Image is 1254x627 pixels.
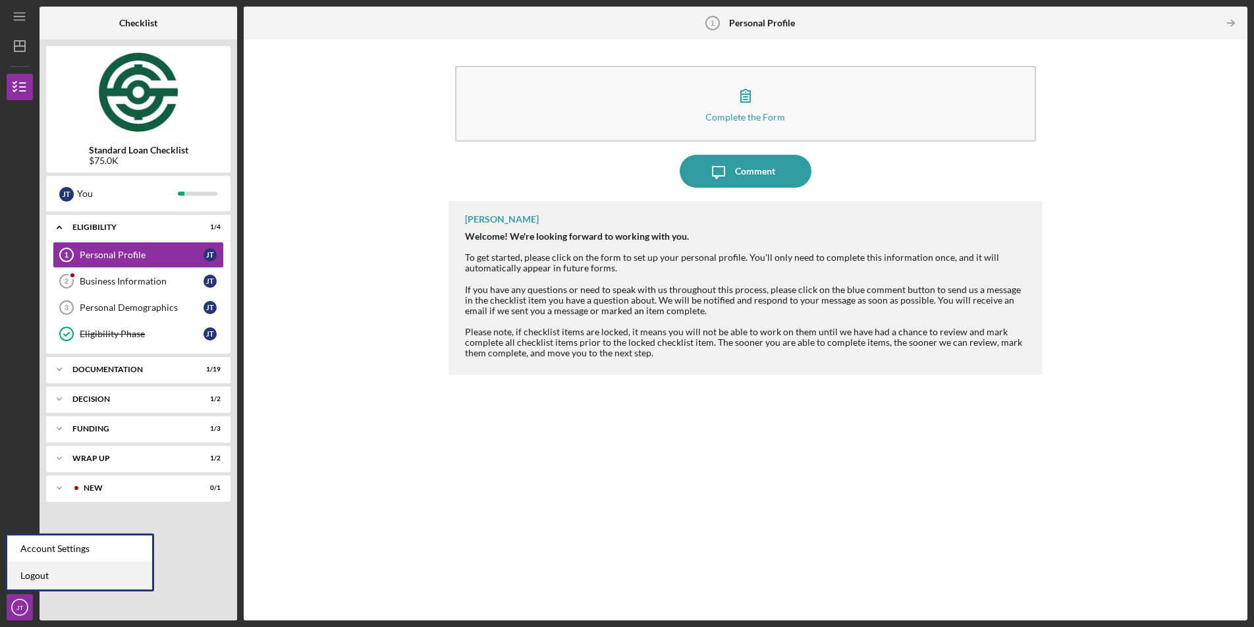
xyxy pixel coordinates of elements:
div: Complete the Form [705,112,785,122]
div: J T [204,275,217,288]
div: J T [204,327,217,341]
tspan: 2 [65,277,68,285]
div: 1 / 3 [197,425,221,433]
text: JT [16,604,24,611]
div: Comment [735,155,775,188]
a: Eligibility PhaseJT [53,321,224,347]
div: Decision [72,395,188,403]
div: Account Settings [7,535,152,562]
a: 3Personal DemographicsJT [53,294,224,321]
div: $75.0K [89,155,188,166]
tspan: 1 [65,251,68,259]
tspan: 1 [711,19,715,27]
div: 1 / 19 [197,366,221,373]
a: 1Personal ProfileJT [53,242,224,268]
div: Business Information [80,276,204,286]
div: J T [204,248,217,261]
div: 1 / 4 [197,223,221,231]
b: Personal Profile [729,18,795,28]
a: Logout [7,562,152,589]
button: Complete the Form [455,66,1036,142]
strong: Welcome! We're looking forward to working with you. [465,231,689,242]
div: Eligibility Phase [80,329,204,339]
button: Comment [680,155,811,188]
div: 0 / 1 [197,484,221,492]
button: JT [7,594,33,620]
div: 1 / 2 [197,395,221,403]
tspan: 3 [65,304,68,312]
div: [PERSON_NAME] [465,214,539,225]
div: J T [59,187,74,202]
div: Eligibility [72,223,188,231]
div: J T [204,301,217,314]
div: To get started, please click on the form to set up your personal profile. You'll only need to com... [465,231,1029,358]
div: new [84,484,188,492]
div: You [77,182,178,205]
div: Personal Profile [80,250,204,260]
b: Checklist [119,18,157,28]
div: Funding [72,425,188,433]
div: 1 / 2 [197,454,221,462]
a: 2Business InformationJT [53,268,224,294]
div: Personal Demographics [80,302,204,313]
div: Documentation [72,366,188,373]
b: Standard Loan Checklist [89,145,188,155]
img: Product logo [46,53,231,132]
div: Wrap up [72,454,188,462]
